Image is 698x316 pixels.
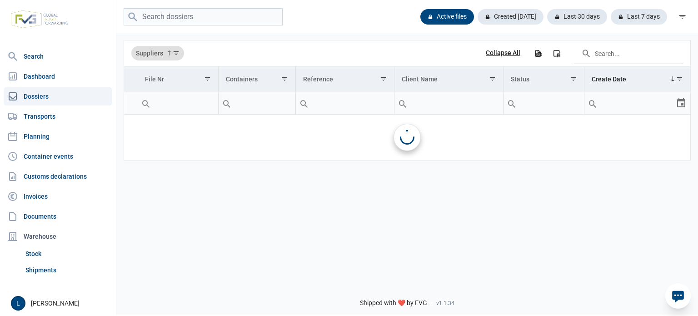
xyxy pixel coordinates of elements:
div: [PERSON_NAME] [11,296,110,311]
div: Export all data to Excel [530,45,546,61]
div: filter [674,9,691,25]
div: Search box [138,92,154,114]
span: Show filter options for column 'Status' [570,75,577,82]
div: Client Name [402,75,438,83]
span: Show filter options for column 'Client Name' [489,75,496,82]
div: Search box [584,92,601,114]
span: Show filter options for column 'File Nr' [204,75,211,82]
td: Filter cell [584,92,691,115]
span: No data [124,132,690,142]
div: Last 30 days [547,9,607,25]
a: Stock [22,246,112,262]
td: Column Containers [218,66,295,92]
input: Filter cell [138,92,218,114]
div: Status [511,75,529,83]
a: Documents [4,207,112,226]
td: Column Client Name [394,66,503,92]
span: Show filter options for column 'Suppliers' [173,50,179,56]
div: Last 7 days [611,9,667,25]
div: Select [676,92,687,114]
div: File Nr [145,75,164,83]
div: Search box [504,92,520,114]
input: Filter cell [219,92,295,114]
span: Show filter options for column 'Create Date' [676,75,683,82]
a: Shipments [22,262,112,278]
div: Suppliers [131,46,184,60]
td: Column File Nr [138,66,218,92]
a: Customs declarations [4,167,112,186]
a: Invoices [4,187,112,206]
span: Show filter options for column 'Containers' [281,75,288,82]
div: Create Date [592,75,626,83]
span: Show filter options for column 'Reference' [380,75,387,82]
span: Shipped with ❤️ by FVG [360,299,427,307]
div: Warehouse [4,227,112,246]
a: Search [4,47,112,65]
div: Data grid toolbar [131,40,683,66]
div: Active files [420,9,474,25]
div: Loading... [400,130,414,145]
input: Search dossiers [124,8,283,26]
div: Column Chooser [548,45,565,61]
div: Search box [296,92,312,114]
div: Search box [219,92,235,114]
a: Container events [4,147,112,166]
span: - [431,299,433,307]
input: Search in the data grid [574,42,683,64]
div: Search box [394,92,411,114]
input: Filter cell [394,92,503,114]
div: Containers [226,75,258,83]
div: Reference [303,75,333,83]
div: Collapse All [486,49,520,57]
a: Dossiers [4,87,112,105]
input: Filter cell [296,92,394,114]
td: Column Create Date [584,66,691,92]
span: v1.1.34 [436,300,454,307]
button: L [11,296,25,311]
input: Filter cell [584,92,676,114]
td: Column Status [504,66,584,92]
input: Filter cell [504,92,584,114]
div: Created [DATE] [478,9,543,25]
td: Filter cell [295,92,394,115]
a: Planning [4,127,112,145]
a: Transports [4,107,112,125]
a: Dashboard [4,67,112,85]
img: FVG - Global freight forwarding [7,7,72,32]
td: Column Reference [295,66,394,92]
